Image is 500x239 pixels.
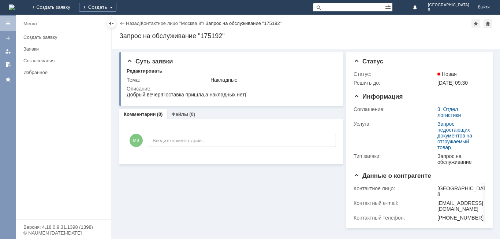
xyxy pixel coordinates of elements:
div: | [139,20,141,26]
a: Контактное лицо "Москва 8" [141,21,203,26]
span: Суть заявки [127,58,173,65]
div: Заявки [23,46,107,52]
div: Версия: 4.18.0.9.31.1398 (1398) [23,225,104,229]
div: Контактное лицо: [354,185,436,191]
div: Скрыть меню [107,19,116,28]
div: [GEOGRAPHIC_DATA] 8 [437,185,491,197]
span: М8 [130,134,143,147]
div: Запрос на обслуживание "175192" [119,32,493,40]
div: / [141,21,206,26]
div: [PHONE_NUMBER] [437,215,491,221]
div: Контактный телефон: [354,215,436,221]
div: Избранное [23,70,99,75]
div: Меню [23,19,37,28]
div: (0) [189,111,195,117]
div: Решить до: [354,80,436,86]
div: Тема: [127,77,209,83]
div: (0) [157,111,163,117]
div: Редактировать [127,68,162,74]
a: Создать заявку [20,32,110,43]
span: [GEOGRAPHIC_DATA] [428,3,469,7]
div: Запрос на обслуживание "175192" [205,21,281,26]
div: Добавить в избранное [471,19,480,28]
div: Создать [79,3,116,12]
span: Данные о контрагенте [354,172,431,179]
a: Заявки [20,43,110,55]
span: [DATE] 09:30 [437,80,468,86]
span: Информация [354,93,403,100]
a: Перейти на домашнюю страницу [9,4,15,10]
a: Мои заявки [2,45,14,57]
div: Запрос на обслуживание [437,153,482,165]
div: Услуга: [354,121,436,127]
div: Тип заявки: [354,153,436,159]
span: Статус [354,58,383,65]
a: Файлы [171,111,188,117]
div: Контактный e-mail: [354,200,436,206]
div: [EMAIL_ADDRESS][DOMAIN_NAME] [437,200,491,212]
a: Комментарии [124,111,156,117]
a: Мои согласования [2,59,14,70]
div: Соглашение: [354,106,436,112]
div: Накладные [210,77,334,83]
a: Запрос недостающих документов на отгружаемый товар [437,121,472,150]
a: Создать заявку [2,32,14,44]
span: 8 [428,7,469,12]
div: Согласования [23,58,107,63]
a: Согласования [20,55,110,66]
div: Описание: [127,86,335,92]
div: Статус: [354,71,436,77]
img: logo [9,4,15,10]
a: Назад [126,21,139,26]
div: © NAUMEN [DATE]-[DATE] [23,231,104,235]
span: Расширенный поиск [385,3,392,10]
a: 3. Отдел логистики [437,106,461,118]
div: Сделать домашней страницей [484,19,492,28]
span: Новая [437,71,457,77]
div: Создать заявку [23,34,107,40]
